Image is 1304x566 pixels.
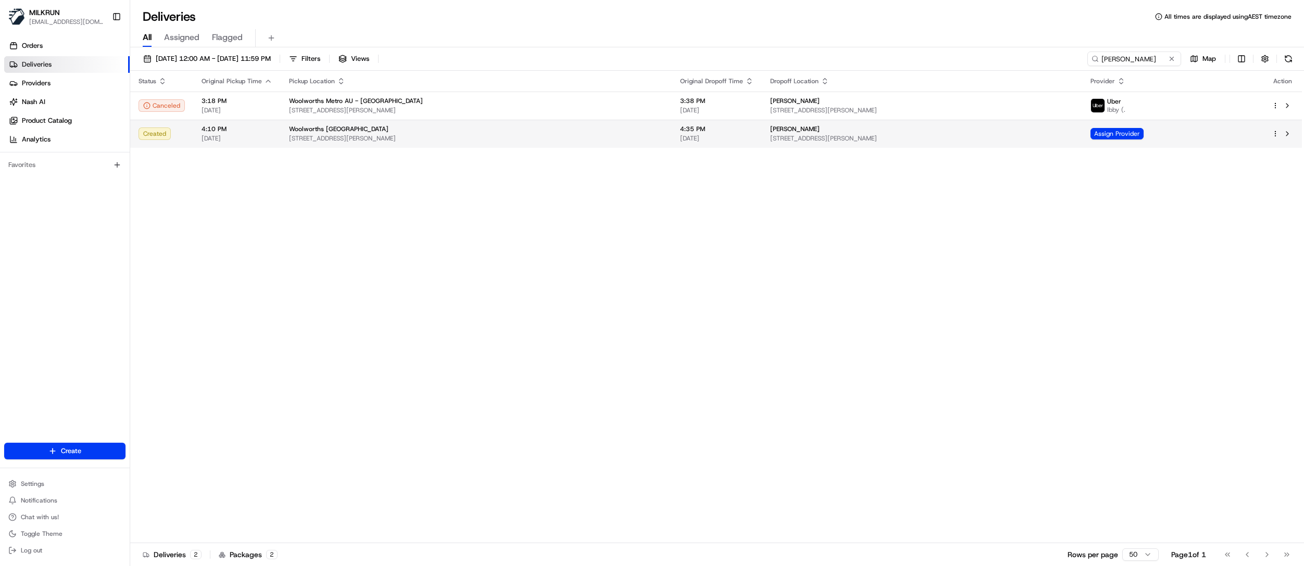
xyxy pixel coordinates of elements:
span: Original Pickup Time [202,77,262,85]
span: Dropoff Location [770,77,819,85]
span: [STREET_ADDRESS][PERSON_NAME] [289,134,663,143]
span: Woolworths [GEOGRAPHIC_DATA] [289,125,388,133]
span: Deliveries [22,60,52,69]
span: Nash AI [22,97,45,107]
button: MILKRUNMILKRUN[EMAIL_ADDRESS][DOMAIN_NAME] [4,4,108,29]
span: Original Dropoff Time [680,77,743,85]
span: 4:35 PM [680,125,754,133]
span: Toggle Theme [21,530,62,538]
div: Favorites [4,157,126,173]
a: Orders [4,37,130,54]
img: uber-new-logo.jpeg [1091,99,1105,112]
input: Type to search [1087,52,1181,66]
span: Provider [1090,77,1115,85]
span: Settings [21,480,44,488]
span: [DATE] [680,106,754,114]
h1: Deliveries [143,8,196,25]
span: [DATE] [202,134,272,143]
span: [STREET_ADDRESS][PERSON_NAME] [289,106,663,114]
button: Log out [4,543,126,558]
span: Assigned [164,31,199,44]
a: Product Catalog [4,112,130,129]
img: MILKRUN [8,8,25,25]
span: Ibby (. [1107,106,1125,114]
button: Refresh [1281,52,1296,66]
button: MILKRUN [29,7,60,18]
span: Woolworths Metro AU - [GEOGRAPHIC_DATA] [289,97,423,105]
span: Map [1202,54,1216,63]
a: Nash AI [4,94,130,110]
span: [STREET_ADDRESS][PERSON_NAME] [770,106,1074,114]
span: Status [139,77,156,85]
button: Map [1185,52,1221,66]
span: All times are displayed using AEST timezone [1164,12,1292,21]
span: Orders [22,41,43,50]
span: Product Catalog [22,116,72,125]
span: [DATE] [680,134,754,143]
span: [STREET_ADDRESS][PERSON_NAME] [770,134,1074,143]
button: Create [4,443,126,459]
button: [EMAIL_ADDRESS][DOMAIN_NAME] [29,18,104,26]
button: Filters [284,52,325,66]
div: 2 [190,550,202,559]
div: Page 1 of 1 [1171,549,1206,560]
button: Notifications [4,493,126,508]
div: Action [1272,77,1294,85]
span: [DATE] 12:00 AM - [DATE] 11:59 PM [156,54,271,63]
button: Canceled [139,99,185,112]
span: [DATE] [202,106,272,114]
a: Deliveries [4,56,130,73]
span: Pickup Location [289,77,335,85]
span: Uber [1107,97,1121,106]
button: [DATE] 12:00 AM - [DATE] 11:59 PM [139,52,275,66]
span: Analytics [22,135,51,144]
span: Assign Provider [1090,128,1144,139]
a: Providers [4,75,130,92]
p: Rows per page [1068,549,1118,560]
span: [PERSON_NAME] [770,97,820,105]
span: Filters [302,54,320,63]
span: Create [61,446,81,456]
span: Providers [22,79,51,88]
button: Views [334,52,374,66]
span: All [143,31,152,44]
div: 2 [266,550,278,559]
div: Deliveries [143,549,202,560]
span: 3:18 PM [202,97,272,105]
button: Settings [4,477,126,491]
span: 3:38 PM [680,97,754,105]
span: Flagged [212,31,243,44]
span: Log out [21,546,42,555]
div: Packages [219,549,278,560]
button: Toggle Theme [4,526,126,541]
button: Chat with us! [4,510,126,524]
a: Analytics [4,131,130,148]
span: Views [351,54,369,63]
span: Notifications [21,496,57,505]
span: Chat with us! [21,513,59,521]
span: 4:10 PM [202,125,272,133]
span: [PERSON_NAME] [770,125,820,133]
